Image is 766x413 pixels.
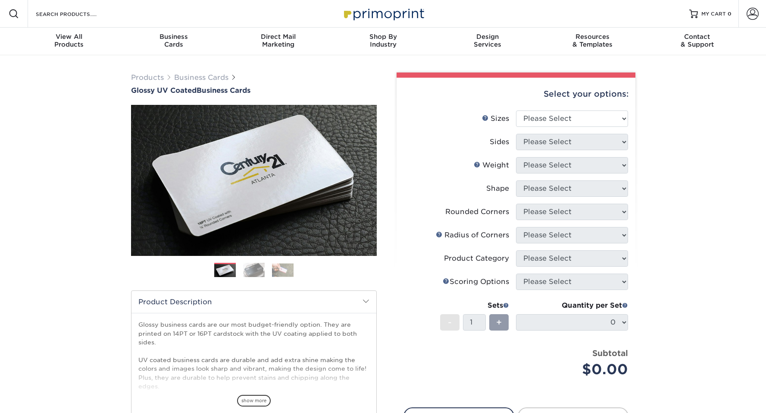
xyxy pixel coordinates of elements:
span: Direct Mail [226,33,331,41]
div: Marketing [226,33,331,48]
a: Shop ByIndustry [331,28,435,55]
img: Business Cards 03 [272,263,294,277]
h1: Business Cards [131,86,377,95]
span: Design [435,33,540,41]
div: Weight [474,160,509,170]
div: Rounded Corners [445,207,509,217]
span: - [448,316,452,329]
div: Products [17,33,122,48]
strong: Subtotal [592,348,628,358]
span: Glossy UV Coated [131,86,197,95]
a: Resources& Templates [540,28,645,55]
img: Business Cards 01 [214,260,236,281]
a: Glossy UV CoatedBusiness Cards [131,86,377,95]
span: 0 [728,11,732,17]
div: Sizes [482,113,509,124]
div: Product Category [444,253,509,264]
div: Scoring Options [443,277,509,287]
div: Quantity per Set [516,300,628,311]
div: & Support [645,33,750,48]
span: + [496,316,502,329]
input: SEARCH PRODUCTS..... [35,9,119,19]
div: Sets [440,300,509,311]
div: Cards [121,33,226,48]
div: Sides [490,137,509,147]
span: Resources [540,33,645,41]
a: Business Cards [174,73,228,82]
span: Shop By [331,33,435,41]
h2: Product Description [131,291,376,313]
span: View All [17,33,122,41]
div: & Templates [540,33,645,48]
div: Radius of Corners [436,230,509,240]
div: Select your options: [403,78,628,110]
div: $0.00 [522,359,628,380]
div: Industry [331,33,435,48]
span: MY CART [701,10,726,18]
span: Contact [645,33,750,41]
a: Direct MailMarketing [226,28,331,55]
a: Contact& Support [645,28,750,55]
a: Products [131,73,164,82]
img: Primoprint [340,4,426,23]
img: Business Cards 02 [243,262,265,277]
a: DesignServices [435,28,540,55]
a: BusinessCards [121,28,226,55]
span: show more [237,395,271,407]
a: View AllProducts [17,28,122,55]
span: Business [121,33,226,41]
img: Glossy UV Coated 01 [131,57,377,303]
div: Shape [486,183,509,194]
div: Services [435,33,540,48]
